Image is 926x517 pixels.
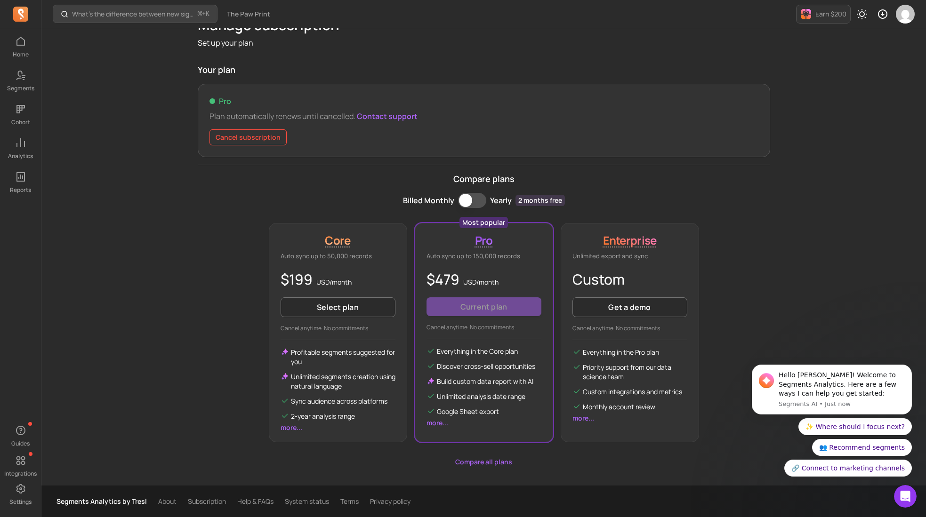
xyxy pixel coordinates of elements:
[13,51,29,58] p: Home
[198,457,770,467] a: Compare all plans
[198,173,770,185] p: Compare plans
[572,269,687,290] p: Custom
[281,423,302,432] a: more...
[209,129,287,145] button: Cancel subscription
[8,152,33,160] p: Analytics
[198,64,770,76] p: Your plan
[206,10,209,18] kbd: K
[427,297,541,316] button: Current plan
[815,9,846,19] p: Earn $200
[281,233,395,248] p: Core
[198,9,209,19] span: +
[437,362,535,371] p: Discover cross-sell opportunities
[796,5,851,24] button: Earn $200
[583,363,687,382] p: Priority support from our data science team
[572,233,687,248] p: Enterprise
[738,292,926,492] iframe: Intercom notifications message
[583,402,655,412] p: Monthly account review
[515,195,565,206] p: 2 months free
[572,325,687,332] p: Cancel anytime. No commitments.
[281,325,395,332] p: Cancel anytime. No commitments.
[291,348,395,366] p: Profitable segments suggested for you
[291,412,355,421] p: 2-year analysis range
[11,440,30,447] p: Guides
[53,5,217,23] button: What’s the difference between new signups and new customers?⌘+K
[281,252,395,261] p: Auto sync up to 50,000 records
[427,269,541,290] p: $479
[403,195,454,206] p: Billed Monthly
[72,9,194,19] p: What’s the difference between new signups and new customers?
[285,497,329,506] a: System status
[427,252,541,261] p: Auto sync up to 150,000 records
[437,347,518,356] p: Everything in the Core plan
[221,6,276,23] button: The Paw Print
[437,377,533,386] p: Build custom data report with AI
[853,5,871,24] button: Toggle dark mode
[427,418,448,427] a: more...
[188,497,226,506] a: Subscription
[281,269,395,290] p: $199
[209,95,758,107] p: Pro
[291,372,395,391] p: Unlimited segments creation using natural language
[572,297,687,317] a: Get a demo
[896,5,915,24] img: avatar
[4,470,37,477] p: Integrations
[10,186,31,194] p: Reports
[56,497,147,506] p: Segments Analytics by Tresl
[209,111,758,122] p: Plan automatically renews until cancelled.
[437,407,499,416] p: Google Sheet export
[894,485,917,508] iframe: Intercom live chat
[490,195,512,206] p: Yearly
[158,497,177,506] a: About
[427,233,541,248] p: Pro
[583,387,682,397] p: Custom integrations and metrics
[10,421,31,449] button: Guides
[427,324,541,331] p: Cancel anytime. No commitments.
[463,278,499,286] span: USD/ month
[291,397,387,406] p: Sync audience across platforms
[9,498,32,506] p: Settings
[357,111,418,122] button: Contact support
[227,9,270,19] span: The Paw Print
[572,252,687,261] p: Unlimited export and sync
[340,497,359,506] a: Terms
[572,414,594,422] a: more...
[462,218,505,227] p: Most popular
[198,16,770,33] h1: Manage subscription
[7,85,34,92] p: Segments
[583,348,659,357] p: Everything in the Pro plan
[237,497,274,506] a: Help & FAQs
[197,8,202,20] kbd: ⌘
[198,37,770,48] p: Set up your plan
[11,119,30,126] p: Cohort
[281,297,395,317] button: Select plan
[437,392,525,401] p: Unlimited analysis date range
[316,278,352,286] span: USD/ month
[370,497,411,506] a: Privacy policy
